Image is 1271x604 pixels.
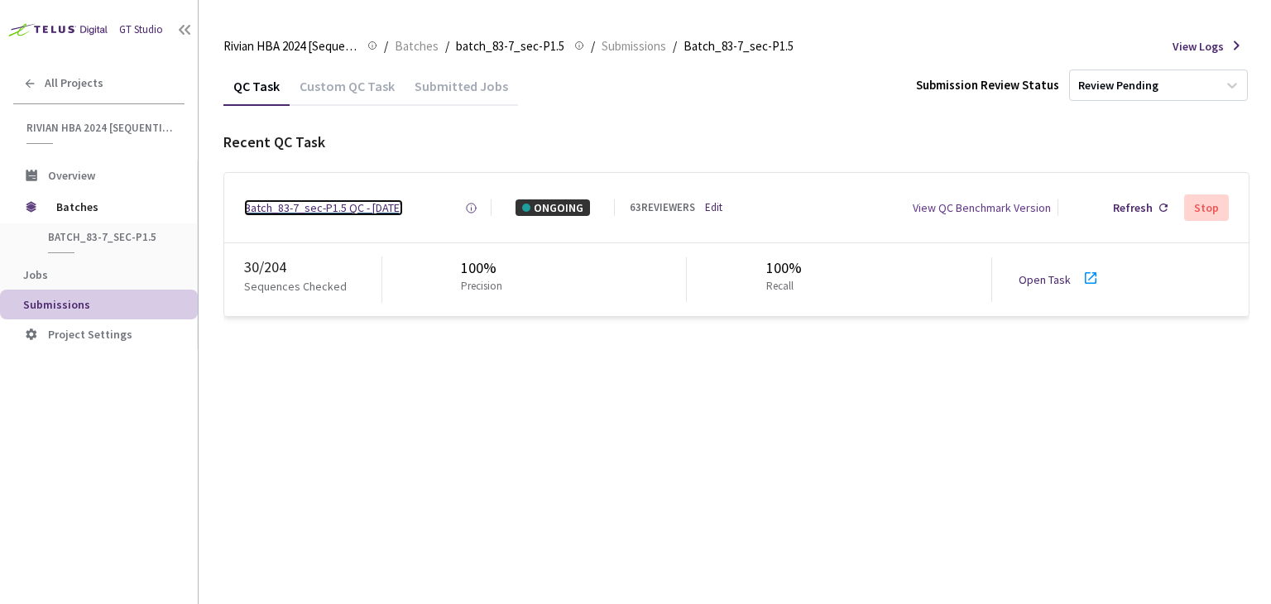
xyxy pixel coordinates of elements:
[516,199,590,216] div: ONGOING
[461,279,502,295] p: Precision
[1019,272,1071,287] a: Open Task
[244,278,347,295] p: Sequences Checked
[1194,201,1219,214] div: Stop
[1113,199,1153,216] div: Refresh
[630,200,695,216] div: 63 REVIEWERS
[23,267,48,282] span: Jobs
[445,36,449,56] li: /
[602,36,666,56] span: Submissions
[705,200,722,216] a: Edit
[384,36,388,56] li: /
[461,257,509,279] div: 100%
[223,36,357,56] span: Rivian HBA 2024 [Sequential]
[1078,78,1158,93] div: Review Pending
[48,230,170,244] span: batch_83-7_sec-P1.5
[244,256,381,278] div: 30 / 204
[56,190,170,223] span: Batches
[673,36,677,56] li: /
[223,78,290,106] div: QC Task
[391,36,442,55] a: Batches
[683,36,794,56] span: Batch_83-7_sec-P1.5
[591,36,595,56] li: /
[23,297,90,312] span: Submissions
[290,78,405,106] div: Custom QC Task
[223,132,1249,153] div: Recent QC Task
[48,168,95,183] span: Overview
[244,199,403,216] a: Batch_83-7_sec-P1.5 QC - [DATE]
[45,76,103,90] span: All Projects
[1173,38,1224,55] span: View Logs
[48,327,132,342] span: Project Settings
[26,121,175,135] span: Rivian HBA 2024 [Sequential]
[916,76,1059,93] div: Submission Review Status
[913,199,1051,216] div: View QC Benchmark Version
[405,78,518,106] div: Submitted Jobs
[766,257,802,279] div: 100%
[456,36,564,56] span: batch_83-7_sec-P1.5
[395,36,439,56] span: Batches
[766,279,795,295] p: Recall
[119,22,163,38] div: GT Studio
[598,36,669,55] a: Submissions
